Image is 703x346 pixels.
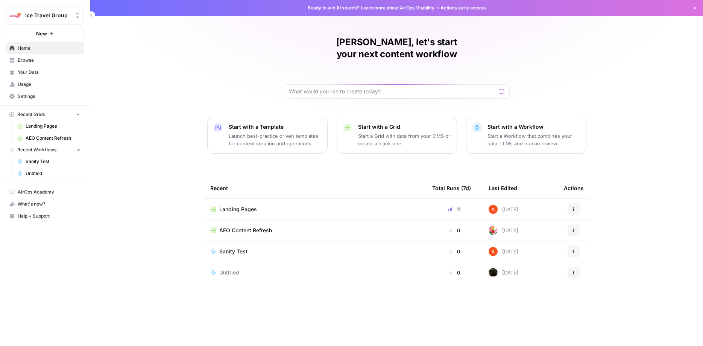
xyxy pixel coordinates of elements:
[14,155,84,168] a: Sanity Test
[6,28,84,39] button: New
[564,178,584,198] div: Actions
[14,132,84,144] a: AEO Content Refresh
[14,168,84,180] a: Untitled
[432,227,477,234] div: 0
[25,12,71,19] span: Ice Travel Group
[6,144,84,155] button: Recent Workflows
[6,198,84,210] div: What's new?
[17,146,56,153] span: Recent Workflows
[308,5,434,11] span: Ready to win AI search? about AirOps Visibility
[489,226,498,235] img: bumscs0cojt2iwgacae5uv0980n9
[489,205,498,214] img: cje7zb9ux0f2nqyv5qqgv3u0jxek
[489,178,517,198] div: Last Edited
[6,90,84,102] a: Settings
[6,66,84,78] a: Your Data
[489,226,518,235] div: [DATE]
[18,93,80,100] span: Settings
[219,248,247,255] span: Sanity Test
[432,269,477,276] div: 0
[289,88,496,95] input: What would you like to create today?
[466,117,586,154] button: Start with a WorkflowStart a Workflow that combines your data, LLMs and human review
[26,158,80,165] span: Sanity Test
[210,269,420,276] a: Untitled
[18,189,80,195] span: AirOps Academy
[489,247,498,256] img: cje7zb9ux0f2nqyv5qqgv3u0jxek
[337,117,457,154] button: Start with a GridStart a Grid with data from your CMS or create a blank one
[210,248,420,255] a: Sanity Test
[210,178,420,198] div: Recent
[36,30,47,37] span: New
[489,268,518,277] div: [DATE]
[6,198,84,210] button: What's new?
[17,111,45,118] span: Recent Grids
[6,109,84,120] button: Recent Grids
[18,45,80,52] span: Home
[489,268,498,277] img: a7wp29i4q9fg250eipuu1edzbiqn
[26,135,80,142] span: AEO Content Refresh
[219,269,239,276] span: Untitled
[284,36,510,60] h1: [PERSON_NAME], let's start your next content workflow
[358,132,451,147] p: Start a Grid with data from your CMS or create a blank one
[9,9,22,22] img: Ice Travel Group Logo
[6,6,84,25] button: Workspace: Ice Travel Group
[26,170,80,177] span: Untitled
[207,117,328,154] button: Start with a TemplateLaunch best-practice driven templates for content creation and operations
[358,123,451,131] p: Start with a Grid
[6,54,84,66] a: Browse
[489,205,518,214] div: [DATE]
[361,5,386,11] a: Learn more
[487,123,580,131] p: Start with a Workflow
[18,81,80,88] span: Usage
[487,132,580,147] p: Start a Workflow that combines your data, LLMs and human review
[219,206,257,213] span: Landing Pages
[6,210,84,222] button: Help + Support
[432,248,477,255] div: 0
[229,132,321,147] p: Launch best-practice driven templates for content creation and operations
[219,227,272,234] span: AEO Content Refresh
[432,206,477,213] div: 11
[210,227,420,234] a: AEO Content Refresh
[489,247,518,256] div: [DATE]
[18,57,80,64] span: Browse
[432,178,471,198] div: Total Runs (7d)
[210,206,420,213] a: Landing Pages
[26,123,80,130] span: Landing Pages
[6,186,84,198] a: AirOps Academy
[6,78,84,90] a: Usage
[18,69,80,76] span: Your Data
[440,5,486,11] span: Actions early access
[14,120,84,132] a: Landing Pages
[6,42,84,54] a: Home
[18,213,80,219] span: Help + Support
[229,123,321,131] p: Start with a Template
